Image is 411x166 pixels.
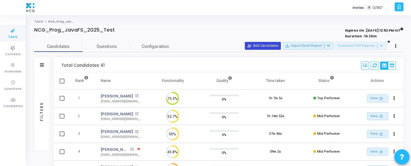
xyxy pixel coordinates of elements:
[69,125,95,143] td: 3
[373,5,383,10] span: 0/857
[269,131,282,137] div: 37m 46s
[222,96,226,102] span: 0%
[5,69,21,74] span: Interviews
[367,94,388,103] a: View
[101,77,111,84] div: Name
[270,149,281,154] div: 59m 2s
[5,52,21,57] span: Contests
[8,35,18,40] span: Tests
[69,143,95,161] td: 4
[61,63,105,68] div: Total Candidates: 41
[379,131,384,137] mat-icon: open_in_new
[69,107,95,125] td: 2
[379,113,384,119] mat-icon: open_in_new
[101,117,141,121] div: [EMAIL_ADDRESS][DOMAIN_NAME]
[379,96,384,101] mat-icon: open_in_new
[34,20,403,24] nav: breadcrumb
[101,129,133,135] a: [PERSON_NAME]
[283,42,334,50] button: Export Excel Report
[353,5,365,10] label: Invites:
[285,44,289,48] mat-icon: save_alt
[3,104,23,109] span: Candidates
[130,148,133,151] mat-icon: open_in_new
[222,150,226,156] span: 0%
[379,149,384,154] mat-icon: open_in_new
[390,94,399,103] button: Actions
[25,2,36,14] img: logo
[39,78,44,145] div: Filters
[367,112,388,120] a: View
[34,27,115,33] h4: NCG_Prog_JavaFS_2025_Test
[101,99,141,104] div: [EMAIL_ADDRESS][DOMAIN_NAME]
[135,130,138,134] mat-icon: open_in_new
[135,94,138,98] mat-icon: open_in_new
[222,114,226,120] span: 0%
[317,114,340,118] span: Mid Performer
[101,153,141,157] div: [EMAIL_ADDRESS][DOMAIN_NAME]
[101,111,133,117] a: [PERSON_NAME]
[4,86,21,92] span: Questions
[101,93,133,99] a: [PERSON_NAME]
[390,112,399,120] button: Actions
[69,73,95,90] th: Rank
[222,132,226,138] span: 0%
[352,73,403,90] th: Actions
[367,130,388,138] a: View
[390,147,399,156] button: Actions
[266,77,285,84] div: Time taken
[345,34,377,39] strong: Duration : 1h 20m
[345,26,403,33] strong: Expires On : [DATE] 12:52 PM IST
[83,43,131,50] span: Questions
[317,150,340,154] span: Mid Performer
[247,44,252,48] mat-icon: person_add_alt
[367,5,371,10] span: T
[335,42,387,50] button: Download PDF Reports
[380,62,396,70] div: View Options
[268,96,282,101] div: 1h 7m 5s
[367,148,388,156] a: View
[34,43,83,50] span: Candidates
[142,43,169,50] span: Configuration
[147,73,198,90] th: Functionality
[135,112,138,116] mat-icon: open_in_new
[48,20,96,23] span: NCG_Prog_JavaFS_2025_Test
[101,147,129,153] a: [PERSON_NAME]
[317,96,340,100] span: Top Performer
[317,132,340,136] span: Mid Performer
[267,114,284,119] div: 1h 14m 52s
[245,42,281,50] button: Add Candidates
[69,90,95,107] td: 1
[34,20,43,23] a: Tests
[199,73,250,90] th: Quality
[301,73,352,90] th: Status
[101,135,141,139] div: [EMAIL_ADDRESS][DOMAIN_NAME]
[390,130,399,138] button: Actions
